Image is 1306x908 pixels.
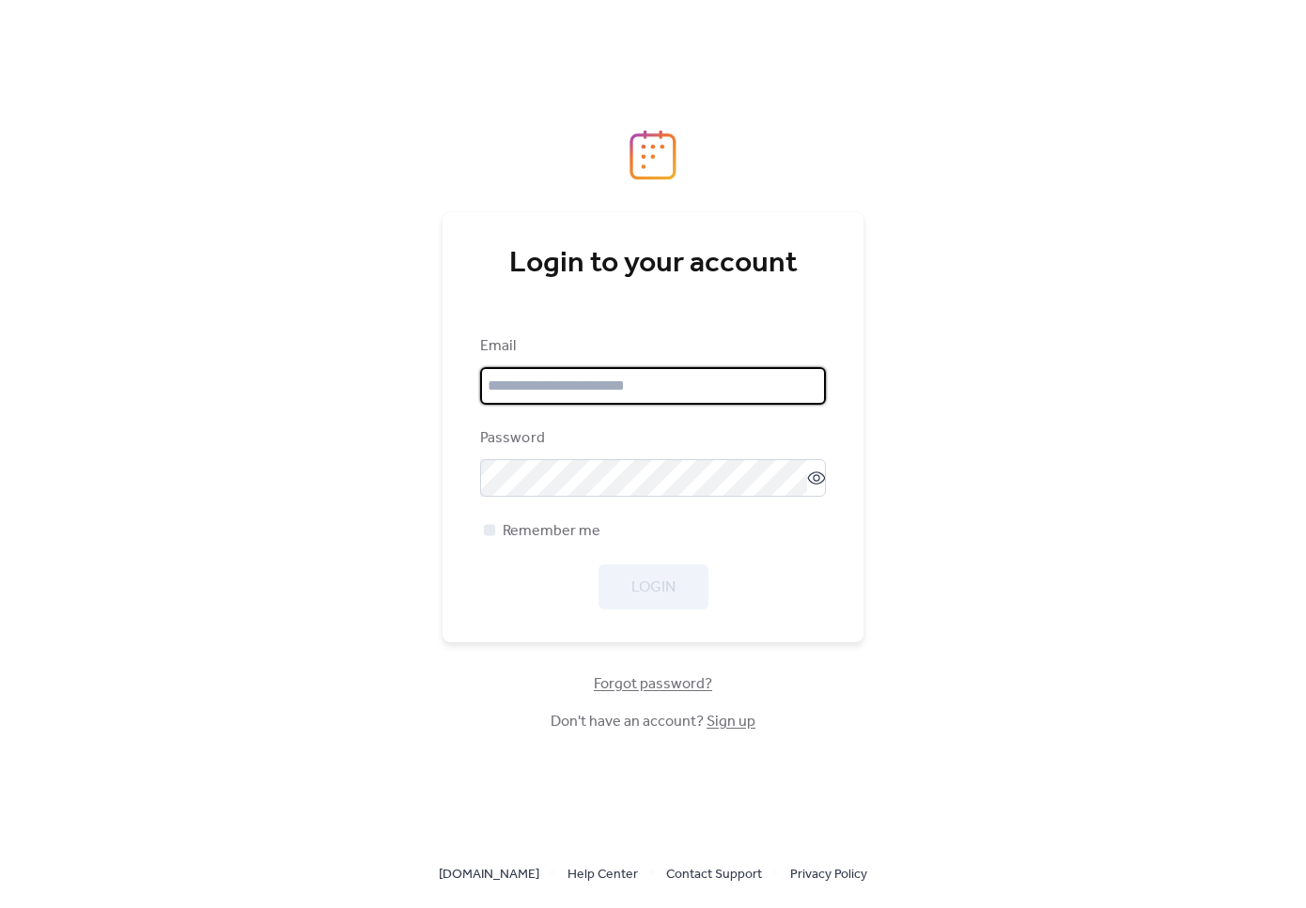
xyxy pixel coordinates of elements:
a: Privacy Policy [790,862,867,885]
img: logo [630,130,676,180]
div: Login to your account [480,245,826,283]
a: Help Center [567,862,638,885]
span: Contact Support [666,864,762,886]
a: [DOMAIN_NAME] [439,862,539,885]
a: Forgot password? [594,679,712,689]
span: Don't have an account? [551,711,755,733]
span: Remember me [503,520,600,543]
span: Help Center [567,864,638,886]
div: Email [480,335,822,358]
span: Forgot password? [594,673,712,696]
a: Contact Support [666,862,762,885]
span: Privacy Policy [790,864,867,886]
div: Password [480,427,822,450]
span: [DOMAIN_NAME] [439,864,539,886]
a: Sign up [707,707,755,736]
